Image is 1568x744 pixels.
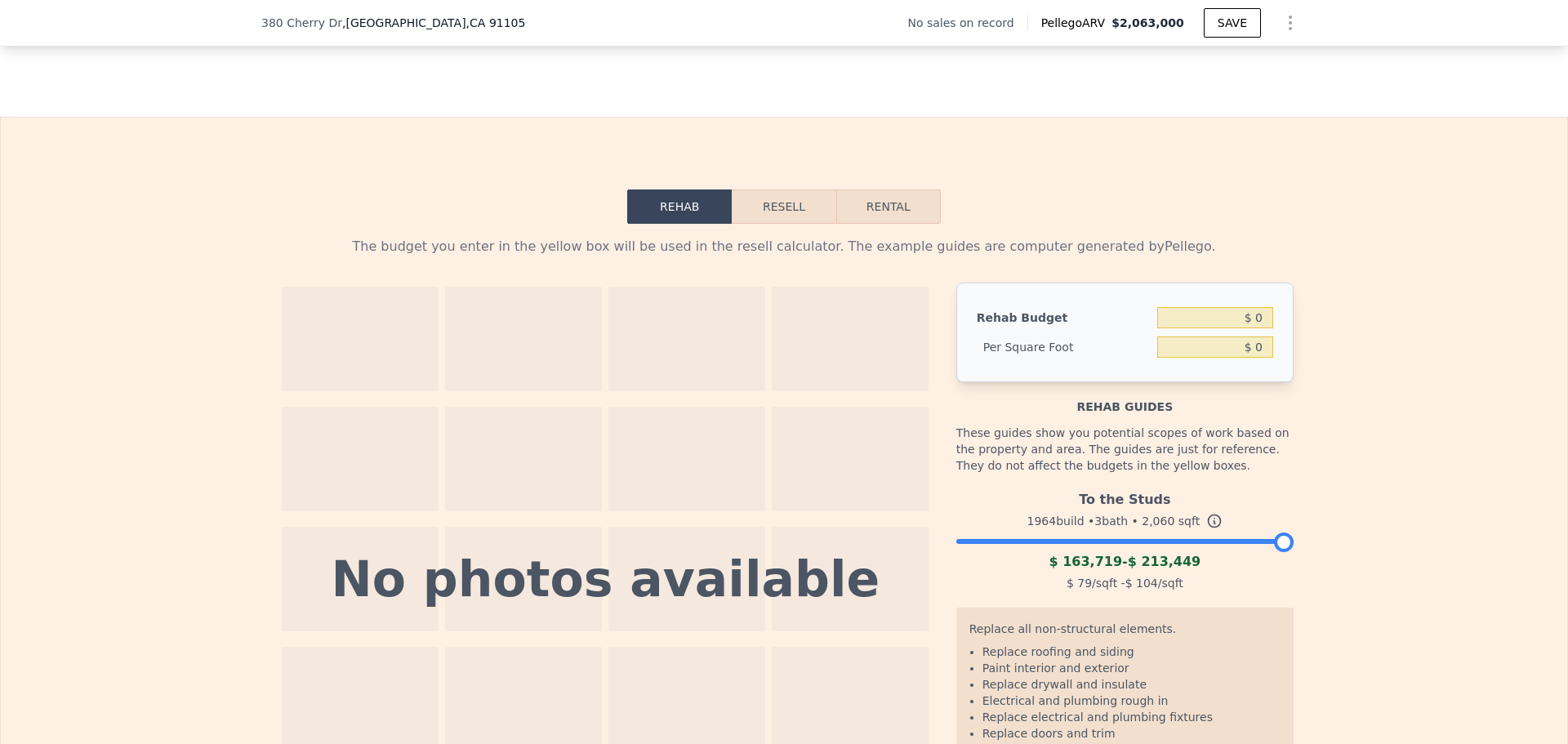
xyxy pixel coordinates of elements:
button: Show Options [1274,7,1307,39]
span: , [GEOGRAPHIC_DATA] [342,15,525,31]
span: $ 79 [1067,577,1092,590]
button: SAVE [1204,8,1261,38]
div: The budget you enter in the yellow box will be used in the resell calculator. The example guides ... [274,237,1294,256]
div: Per Square Foot [977,332,1151,362]
div: No photos available [332,555,880,604]
span: $ 104 [1125,577,1158,590]
div: No sales on record [907,15,1027,31]
div: These guides show you potential scopes of work based on the property and area. The guides are jus... [956,415,1294,483]
span: 2,060 [1142,515,1174,528]
span: $ 213,449 [1128,554,1201,569]
div: - [956,552,1294,572]
button: Resell [732,189,835,224]
span: $2,063,000 [1111,16,1184,29]
span: , CA 91105 [466,16,526,29]
button: Rental [836,189,941,224]
li: Paint interior and exterior [982,660,1281,676]
li: Replace doors and trim [982,725,1281,742]
li: Replace electrical and plumbing fixtures [982,709,1281,725]
li: Replace roofing and siding [982,644,1281,660]
div: Replace all non-structural elements. [969,621,1281,644]
div: 1964 build • 3 bath • sqft [956,510,1294,532]
div: Rehab guides [956,382,1294,415]
span: 380 Cherry Dr [261,15,342,31]
li: Electrical and plumbing rough in [982,693,1281,709]
button: Rehab [627,189,732,224]
div: /sqft - /sqft [956,572,1294,595]
span: $ 163,719 [1049,554,1122,569]
div: To the Studs [956,483,1294,510]
div: Rehab Budget [977,303,1151,332]
span: Pellego ARV [1041,15,1112,31]
li: Replace drywall and insulate [982,676,1281,693]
